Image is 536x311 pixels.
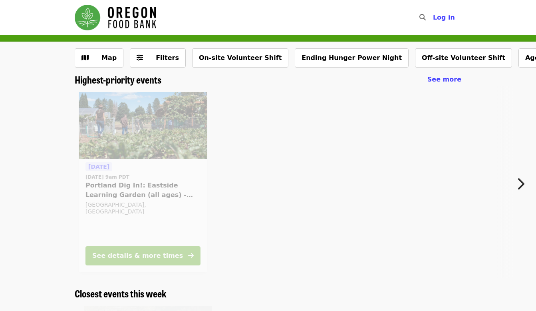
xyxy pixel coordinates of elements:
a: See details for "Portland Dig In!: Eastside Learning Garden (all ages) - Aug/Sept/Oct" [79,92,207,272]
img: Portland Dig In!: Eastside Learning Garden (all ages) - Aug/Sept/Oct organized by Oregon Food Bank [79,92,207,159]
a: Highest-priority events [75,74,161,86]
div: Closest events this week [68,288,468,299]
i: arrow-right icon [188,252,194,259]
div: [GEOGRAPHIC_DATA], [GEOGRAPHIC_DATA] [85,201,201,215]
i: search icon [419,14,426,21]
span: See more [427,76,461,83]
button: Off-site Volunteer Shift [415,48,512,68]
button: Ending Hunger Power Night [295,48,409,68]
div: See details & more times [92,251,183,261]
div: Highest-priority events [68,74,468,86]
span: Portland Dig In!: Eastside Learning Garden (all ages) - Aug/Sept/Oct [85,181,201,200]
img: Oregon Food Bank - Home [75,5,156,30]
i: sliders-h icon [137,54,143,62]
button: Log in [427,10,461,26]
a: See more [427,75,461,84]
button: Show map view [75,48,123,68]
time: [DATE] 9am PDT [85,173,129,181]
button: Filters (0 selected) [130,48,186,68]
button: Next item [510,173,536,195]
span: [DATE] [88,163,109,170]
i: chevron-right icon [516,176,524,191]
span: Filters [156,54,179,62]
button: On-site Volunteer Shift [192,48,288,68]
input: Search [431,8,437,27]
span: Map [101,54,117,62]
a: Closest events this week [75,288,167,299]
i: map icon [81,54,89,62]
button: See details & more times [85,246,201,265]
span: Closest events this week [75,286,167,300]
span: Log in [433,14,455,21]
span: Highest-priority events [75,72,161,86]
